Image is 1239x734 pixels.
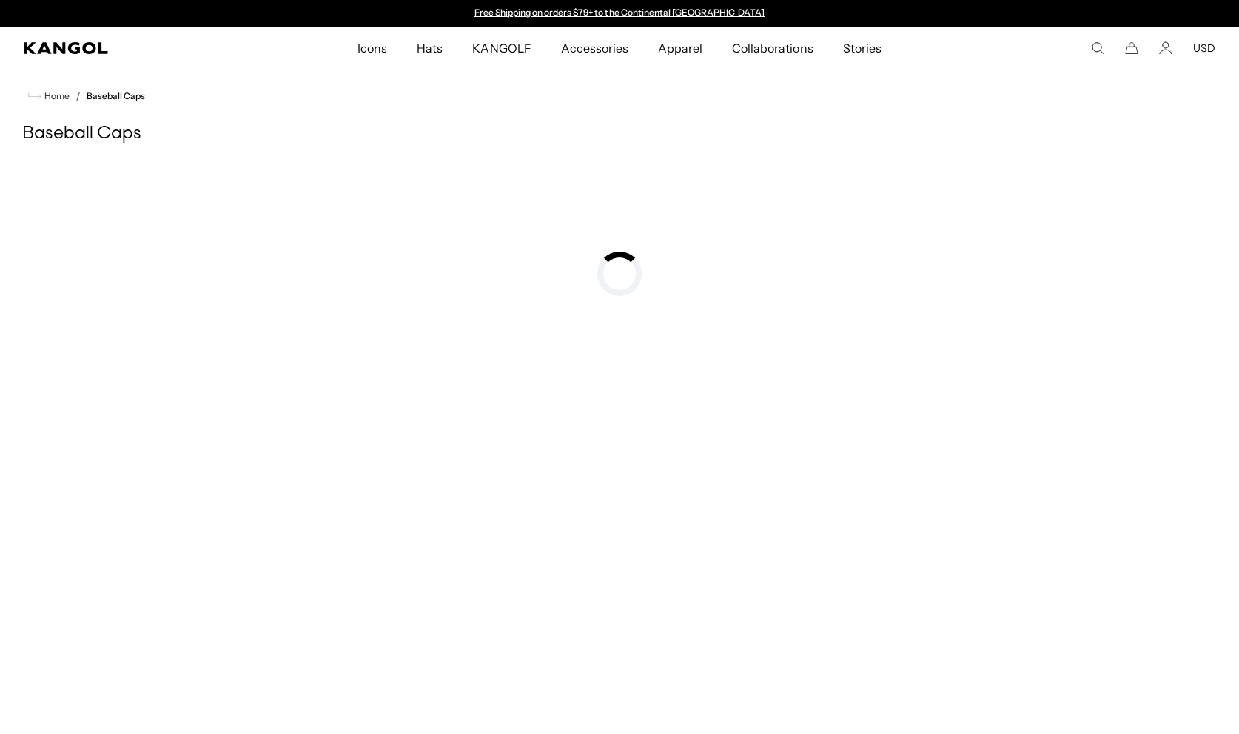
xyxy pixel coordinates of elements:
a: Collaborations [717,27,827,70]
div: Announcement [467,7,772,19]
span: KANGOLF [472,27,531,70]
a: Home [28,90,70,103]
button: Cart [1125,41,1138,55]
span: Icons [357,27,387,70]
span: Collaborations [732,27,813,70]
summary: Search here [1091,41,1104,55]
a: Apparel [643,27,717,70]
li: / [70,87,81,105]
a: Stories [828,27,896,70]
h1: Baseball Caps [22,123,1217,145]
span: Home [41,91,70,101]
a: Icons [343,27,402,70]
span: Accessories [561,27,628,70]
span: Apparel [658,27,702,70]
slideshow-component: Announcement bar [467,7,772,19]
span: Hats [417,27,443,70]
div: 1 of 2 [467,7,772,19]
a: Hats [402,27,457,70]
span: Stories [843,27,882,70]
a: Accessories [546,27,643,70]
button: USD [1193,41,1215,55]
a: KANGOLF [457,27,545,70]
a: Kangol [24,42,236,54]
a: Account [1159,41,1172,55]
a: Baseball Caps [87,91,145,101]
a: Free Shipping on orders $79+ to the Continental [GEOGRAPHIC_DATA] [474,7,765,18]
